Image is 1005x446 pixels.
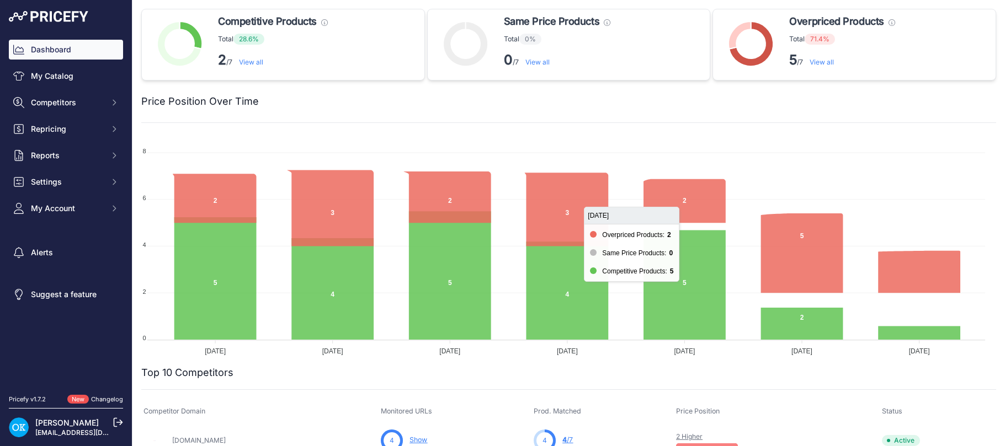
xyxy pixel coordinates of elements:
span: 71.4% [805,34,835,45]
a: Changelog [91,395,123,403]
tspan: [DATE] [791,347,812,355]
a: [PERSON_NAME] [35,418,99,427]
span: Prod. Matched [534,407,581,415]
strong: 0 [504,52,513,68]
p: Total [218,34,328,45]
a: 4/7 [562,436,573,444]
tspan: 8 [143,148,146,154]
a: My Catalog [9,66,123,86]
span: Repricing [31,123,103,135]
tspan: 2 [143,288,146,295]
span: New [67,395,89,404]
span: Price Position [676,407,720,415]
button: Reports [9,146,123,165]
tspan: 6 [143,195,146,201]
p: Total [789,34,895,45]
div: Pricefy v1.7.2 [9,395,46,404]
span: 4 [562,436,567,444]
a: [DOMAIN_NAME] [172,436,226,444]
a: Suggest a feature [9,284,123,304]
button: Settings [9,172,123,192]
span: Settings [31,176,103,187]
span: Same Price Products [504,14,599,29]
tspan: [DATE] [322,347,343,355]
span: 28.6% [233,34,264,45]
p: /7 [504,51,610,69]
span: Competitor Domain [143,407,205,415]
p: Total [504,34,610,45]
img: Pricefy Logo [9,11,88,22]
tspan: 4 [143,241,146,248]
span: Reports [31,150,103,161]
button: My Account [9,198,123,218]
nav: Sidebar [9,40,123,381]
a: View all [525,58,550,66]
tspan: [DATE] [909,347,930,355]
a: Show [410,436,427,444]
tspan: [DATE] [439,347,460,355]
tspan: 0 [143,335,146,341]
span: Status [882,407,902,415]
button: Repricing [9,119,123,139]
span: 0% [519,34,541,45]
a: [EMAIL_ADDRESS][DOMAIN_NAME] [35,428,151,437]
a: 2 Higher [676,432,703,440]
tspan: [DATE] [557,347,578,355]
strong: 5 [789,52,797,68]
strong: 2 [218,52,226,68]
span: 4 [390,436,394,445]
span: My Account [31,203,103,214]
a: View all [810,58,834,66]
button: Competitors [9,93,123,112]
span: Overpriced Products [789,14,884,29]
tspan: [DATE] [205,347,226,355]
a: Dashboard [9,40,123,60]
p: /7 [789,51,895,69]
tspan: [DATE] [674,347,695,355]
span: Competitive Products [218,14,317,29]
p: /7 [218,51,328,69]
h2: Top 10 Competitors [141,365,233,380]
span: Monitored URLs [381,407,432,415]
span: Competitors [31,97,103,108]
h2: Price Position Over Time [141,94,259,109]
a: Alerts [9,243,123,262]
span: 4 [543,436,547,445]
a: View all [239,58,263,66]
span: Active [882,435,920,446]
